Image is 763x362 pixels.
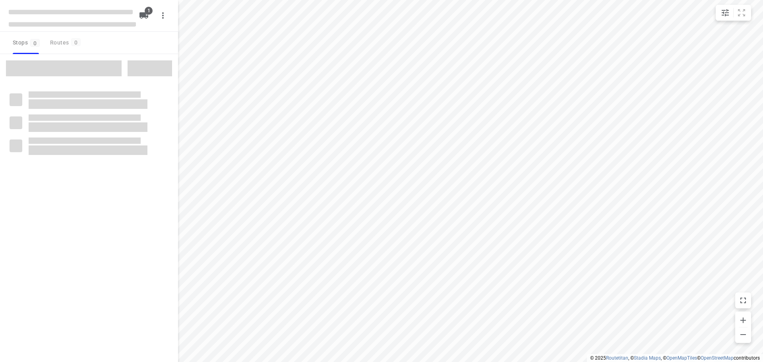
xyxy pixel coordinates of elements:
[590,355,760,361] li: © 2025 , © , © © contributors
[716,5,751,21] div: small contained button group
[666,355,697,361] a: OpenMapTiles
[701,355,734,361] a: OpenStreetMap
[606,355,628,361] a: Routetitan
[717,5,733,21] button: Map settings
[634,355,661,361] a: Stadia Maps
